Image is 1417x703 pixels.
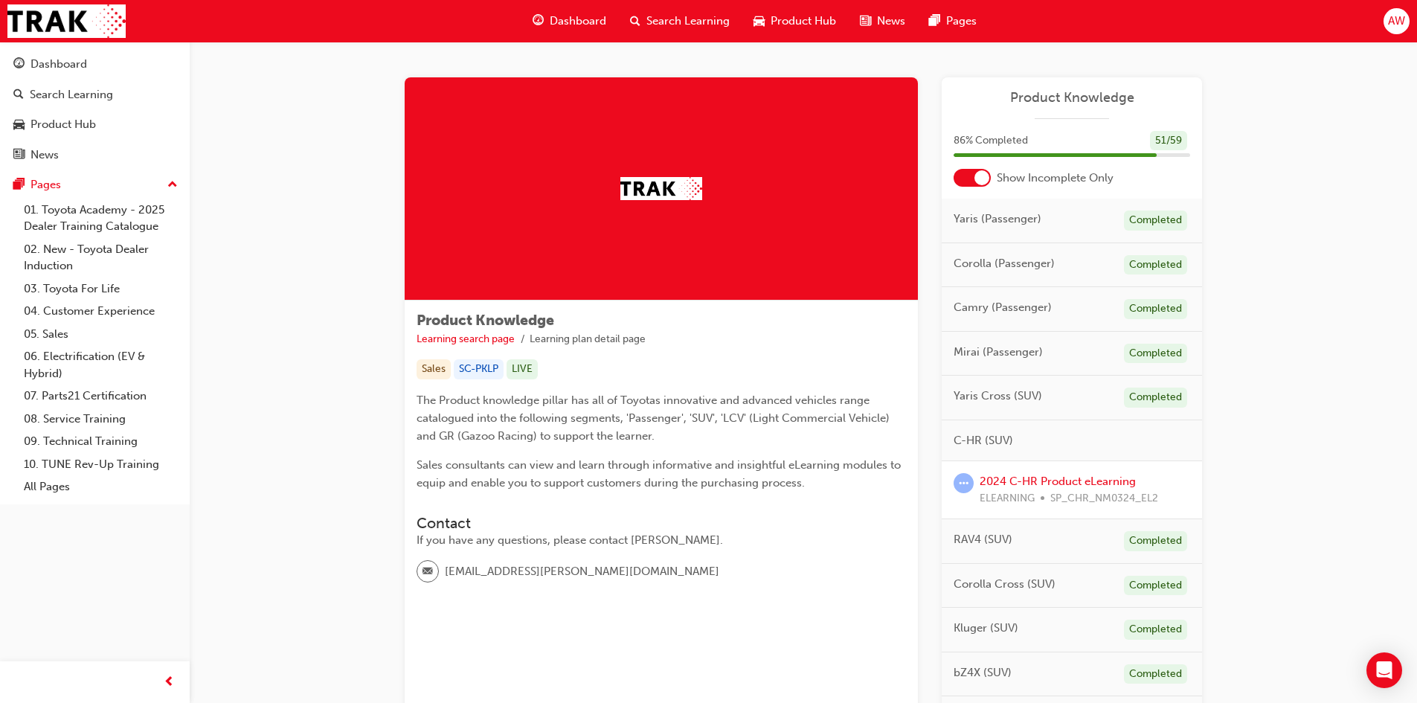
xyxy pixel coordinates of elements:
[954,473,974,493] span: learningRecordVerb_ATTEMPT-icon
[18,199,184,238] a: 01. Toyota Academy - 2025 Dealer Training Catalogue
[18,300,184,323] a: 04. Customer Experience
[13,89,24,102] span: search-icon
[6,171,184,199] button: Pages
[18,323,184,346] a: 05. Sales
[7,4,126,38] img: Trak
[618,6,742,36] a: search-iconSearch Learning
[954,531,1012,548] span: RAV4 (SUV)
[30,176,61,193] div: Pages
[417,515,906,532] h3: Contact
[417,394,893,443] span: The Product knowledge pillar has all of Toyotas innovative and advanced vehicles range catalogued...
[18,430,184,453] a: 09. Technical Training
[13,149,25,162] span: news-icon
[533,12,544,31] span: guage-icon
[980,490,1035,507] span: ELEARNING
[1150,131,1187,151] div: 51 / 59
[1124,299,1187,319] div: Completed
[954,664,1012,681] span: bZ4X (SUV)
[1366,652,1402,688] div: Open Intercom Messenger
[13,58,25,71] span: guage-icon
[742,6,848,36] a: car-iconProduct Hub
[445,563,719,580] span: [EMAIL_ADDRESS][PERSON_NAME][DOMAIN_NAME]
[954,89,1190,106] a: Product Knowledge
[30,86,113,103] div: Search Learning
[929,12,940,31] span: pages-icon
[954,299,1052,316] span: Camry (Passenger)
[18,277,184,301] a: 03. Toyota For Life
[417,312,554,329] span: Product Knowledge
[860,12,871,31] span: news-icon
[6,48,184,171] button: DashboardSearch LearningProduct HubNews
[954,255,1055,272] span: Corolla (Passenger)
[1124,664,1187,684] div: Completed
[1124,620,1187,640] div: Completed
[1124,344,1187,364] div: Completed
[1388,13,1405,30] span: AW
[6,51,184,78] a: Dashboard
[30,56,87,73] div: Dashboard
[646,13,730,30] span: Search Learning
[18,475,184,498] a: All Pages
[30,116,96,133] div: Product Hub
[946,13,977,30] span: Pages
[18,453,184,476] a: 10. TUNE Rev-Up Training
[454,359,504,379] div: SC-PKLP
[417,359,451,379] div: Sales
[6,81,184,109] a: Search Learning
[1050,490,1158,507] span: SP_CHR_NM0324_EL2
[417,458,904,489] span: Sales consultants can view and learn through informative and insightful eLearning modules to equi...
[6,141,184,169] a: News
[877,13,905,30] span: News
[417,532,906,549] div: If you have any questions, please contact [PERSON_NAME].
[917,6,989,36] a: pages-iconPages
[18,238,184,277] a: 02. New - Toyota Dealer Induction
[530,331,646,348] li: Learning plan detail page
[954,344,1043,361] span: Mirai (Passenger)
[954,432,1013,449] span: C-HR (SUV)
[1124,531,1187,551] div: Completed
[954,388,1042,405] span: Yaris Cross (SUV)
[422,562,433,582] span: email-icon
[848,6,917,36] a: news-iconNews
[754,12,765,31] span: car-icon
[620,177,702,200] img: Trak
[1124,388,1187,408] div: Completed
[1384,8,1410,34] button: AW
[954,132,1028,150] span: 86 % Completed
[18,385,184,408] a: 07. Parts21 Certification
[550,13,606,30] span: Dashboard
[167,176,178,195] span: up-icon
[997,170,1114,187] span: Show Incomplete Only
[417,333,515,345] a: Learning search page
[18,408,184,431] a: 08. Service Training
[954,576,1055,593] span: Corolla Cross (SUV)
[1124,211,1187,231] div: Completed
[507,359,538,379] div: LIVE
[521,6,618,36] a: guage-iconDashboard
[30,147,59,164] div: News
[771,13,836,30] span: Product Hub
[954,211,1041,228] span: Yaris (Passenger)
[630,12,640,31] span: search-icon
[13,179,25,192] span: pages-icon
[164,673,175,692] span: prev-icon
[954,620,1018,637] span: Kluger (SUV)
[18,345,184,385] a: 06. Electrification (EV & Hybrid)
[980,475,1136,488] a: 2024 C-HR Product eLearning
[1124,576,1187,596] div: Completed
[13,118,25,132] span: car-icon
[6,111,184,138] a: Product Hub
[1124,255,1187,275] div: Completed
